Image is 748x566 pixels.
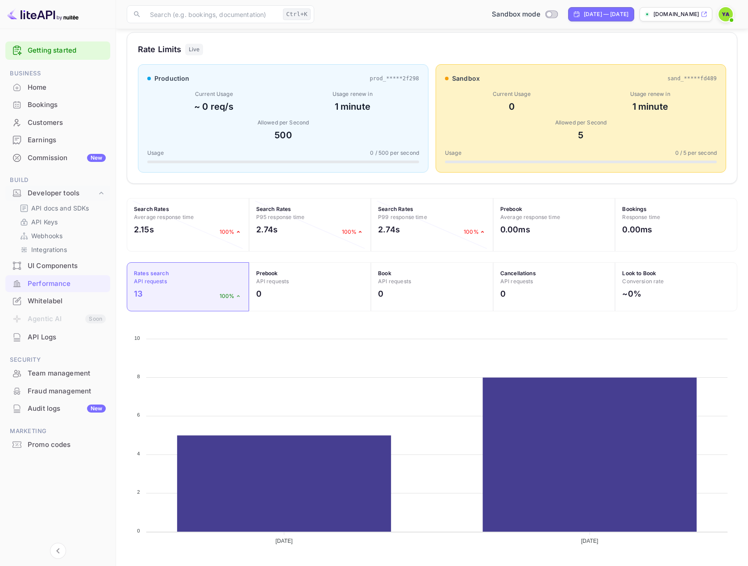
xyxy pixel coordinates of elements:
tspan: 0 [137,528,140,533]
p: 100% [220,228,242,236]
a: API Logs [5,329,110,345]
div: Bookings [28,100,106,110]
tspan: 4 [137,451,140,456]
div: Audit logs [28,404,106,414]
img: LiteAPI logo [7,7,79,21]
div: Usage renew in [286,90,420,98]
h2: 2.15s [134,223,154,235]
div: 500 [147,128,419,142]
div: Team management [28,368,106,379]
a: API docs and SDKs [20,203,103,213]
span: production [154,74,190,83]
div: Home [5,79,110,96]
strong: Search Rates [134,206,169,212]
div: Commission [28,153,106,163]
span: Marketing [5,426,110,436]
h2: 0.00ms [500,223,530,235]
div: Allowed per Second [147,119,419,127]
p: Integrations [31,245,67,254]
div: Switch to Production mode [488,9,561,20]
strong: Search Rates [256,206,291,212]
a: Getting started [28,45,106,56]
span: P99 response time [378,214,427,220]
div: UI Components [5,257,110,275]
span: 0 / 500 per second [370,149,419,157]
div: Whitelabel [28,296,106,306]
div: API Keys [16,215,107,228]
span: Business [5,69,110,78]
div: Getting started [5,41,110,60]
span: Response time [622,214,660,220]
div: Ctrl+K [283,8,311,20]
div: Earnings [5,132,110,149]
h2: 2.74s [256,223,278,235]
a: CommissionNew [5,149,110,166]
div: New [87,154,106,162]
strong: Prebook [500,206,522,212]
a: Promo codes [5,436,110,453]
span: Security [5,355,110,365]
strong: Bookings [622,206,647,212]
img: Yariv Adin [719,7,733,21]
a: Team management [5,365,110,381]
span: Conversion rate [622,278,664,285]
h2: 2.74s [378,223,400,235]
h2: 13 [134,288,142,300]
div: 1 minute [584,100,717,113]
div: 1 minute [286,100,420,113]
div: API Logs [5,329,110,346]
a: Fraud management [5,383,110,399]
div: Integrations [16,243,107,256]
div: Fraud management [28,386,106,397]
h2: 0.00ms [622,223,652,235]
span: 0 / 5 per second [675,149,717,157]
div: Live [185,44,204,55]
tspan: [DATE] [581,538,598,544]
strong: Prebook [256,270,278,277]
div: Home [28,83,106,93]
tspan: [DATE] [275,538,293,544]
h2: 0 [500,288,506,300]
div: Developer tools [5,186,110,201]
div: Whitelabel [5,293,110,310]
div: CommissionNew [5,149,110,167]
div: API Logs [28,332,106,343]
a: Performance [5,275,110,292]
div: New [87,405,106,413]
a: Webhooks [20,231,103,240]
div: API docs and SDKs [16,202,107,215]
span: API requests [378,278,411,285]
div: 0 [445,100,578,113]
div: Earnings [28,135,106,145]
a: Customers [5,114,110,131]
tspan: 2 [137,489,140,495]
div: Promo codes [5,436,110,454]
div: Team management [5,365,110,382]
div: Current Usage [445,90,578,98]
div: Allowed per Second [445,119,717,127]
div: Webhooks [16,229,107,242]
span: Build [5,175,110,185]
div: Performance [5,275,110,293]
strong: Look to Book [622,270,656,277]
p: [DOMAIN_NAME] [653,10,699,18]
a: Home [5,79,110,95]
div: Current Usage [147,90,281,98]
div: Performance [28,279,106,289]
a: UI Components [5,257,110,274]
a: Audit logsNew [5,400,110,417]
h2: ~0% [622,288,641,300]
p: 100% [220,292,242,300]
h3: Rate Limits [138,43,182,55]
strong: Search Rates [378,206,413,212]
strong: Book [378,270,391,277]
p: 100% [342,228,364,236]
tspan: 8 [137,374,140,379]
span: API requests [500,278,533,285]
span: P95 response time [256,214,305,220]
div: Bookings [5,96,110,114]
p: 100% [464,228,486,236]
span: sandbox [452,74,480,83]
a: Whitelabel [5,293,110,309]
span: API requests [134,278,167,285]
